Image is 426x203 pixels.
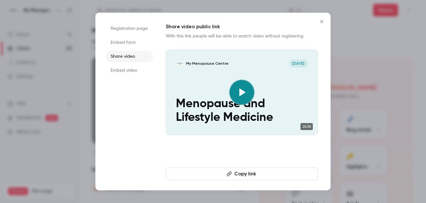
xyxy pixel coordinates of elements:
button: Close [315,15,328,28]
p: With this link people will be able to watch video without registering [166,33,318,39]
li: Embed video [106,65,153,76]
li: Embed form [106,37,153,48]
li: Share video [106,51,153,62]
a: Menopause and Lifestyle Medicine My Menopause Centre[DATE]Menopause and Lifestyle Medicine26:36 [166,49,318,135]
span: 26:36 [300,123,313,130]
button: Copy link [166,167,318,180]
h1: Share video public link [166,23,318,30]
li: Registration page [106,23,153,34]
